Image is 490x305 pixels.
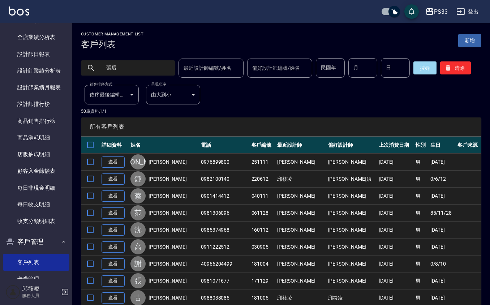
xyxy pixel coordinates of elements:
a: 每日非現金明細 [3,180,69,196]
a: 卡券管理 [3,271,69,287]
th: 電話 [199,137,250,154]
td: 男 [414,154,429,171]
td: [PERSON_NAME] [326,154,377,171]
div: 高 [130,239,146,254]
a: 顧客入金餘額表 [3,163,69,179]
td: 邱筱凌 [275,171,326,188]
button: 搜尋 [413,61,437,74]
td: [PERSON_NAME] [275,205,326,222]
td: [PERSON_NAME] [275,188,326,205]
td: [DATE] [377,222,413,239]
td: 0981306096 [199,205,250,222]
a: 查看 [102,292,125,304]
h5: 邱筱凌 [22,285,59,292]
span: 所有客戶列表 [90,123,473,130]
p: 服務人員 [22,292,59,299]
td: 0981071677 [199,272,250,289]
td: 男 [414,188,429,205]
a: 設計師業績分析表 [3,63,69,79]
td: 0901414412 [199,188,250,205]
th: 客戶來源 [456,137,481,154]
td: [PERSON_NAME] [275,222,326,239]
div: 謝 [130,256,146,271]
td: [PERSON_NAME] [275,154,326,171]
a: 查看 [102,241,125,253]
a: [PERSON_NAME] [149,294,187,301]
a: [PERSON_NAME] [149,192,187,199]
td: 男 [414,171,429,188]
td: [DATE] [377,154,413,171]
a: 收支分類明細表 [3,213,69,229]
label: 顧客排序方式 [90,82,112,87]
td: 220612 [250,171,275,188]
div: [PERSON_NAME] [130,154,146,169]
td: 0/6/12 [429,171,456,188]
td: [PERSON_NAME] [326,255,377,272]
td: [DATE] [377,205,413,222]
th: 客戶編號 [250,137,275,154]
button: PS33 [422,4,451,19]
td: 0911222512 [199,239,250,255]
div: 沈 [130,222,146,237]
p: 50 筆資料, 1 / 1 [81,108,481,115]
td: 男 [414,272,429,289]
td: 040111 [250,188,275,205]
td: 181004 [250,255,275,272]
td: 251111 [250,154,275,171]
th: 姓名 [129,137,199,154]
td: 0/8/10 [429,255,456,272]
label: 呈現順序 [151,82,166,87]
td: [PERSON_NAME]媜 [326,171,377,188]
div: PS33 [434,7,448,16]
a: 查看 [102,173,125,185]
td: 0985374968 [199,222,250,239]
td: [DATE] [377,171,413,188]
th: 生日 [429,137,456,154]
div: 蔡 [130,188,146,203]
th: 最近設計師 [275,137,326,154]
a: 查看 [102,207,125,219]
img: Logo [9,7,29,16]
a: 商品消耗明細 [3,129,69,146]
a: [PERSON_NAME] [149,243,187,250]
a: 查看 [102,190,125,202]
a: 客戶列表 [3,254,69,271]
button: 登出 [454,5,481,18]
td: 40966204499 [199,255,250,272]
button: save [404,4,419,19]
div: 鍾 [130,171,146,186]
div: 由大到小 [146,85,200,104]
td: 0982100140 [199,171,250,188]
td: [DATE] [377,188,413,205]
a: 每日收支明細 [3,196,69,213]
th: 上次消費日期 [377,137,413,154]
td: 85/11/28 [429,205,456,222]
a: [PERSON_NAME] [149,209,187,216]
td: [DATE] [377,239,413,255]
h2: Customer Management List [81,32,143,36]
a: 查看 [102,156,125,168]
td: 061128 [250,205,275,222]
td: [PERSON_NAME] [326,205,377,222]
button: 清除 [440,61,471,74]
td: 男 [414,205,429,222]
td: [DATE] [429,239,456,255]
a: 設計師日報表 [3,46,69,63]
td: 0976899800 [199,154,250,171]
td: [DATE] [429,222,456,239]
a: [PERSON_NAME] [149,226,187,233]
td: [DATE] [429,154,456,171]
a: 新增 [458,34,481,47]
a: 查看 [102,258,125,270]
td: 160112 [250,222,275,239]
a: 設計師排行榜 [3,96,69,112]
input: 搜尋關鍵字 [101,58,169,78]
button: 客戶管理 [3,232,69,251]
a: [PERSON_NAME] [149,260,187,267]
td: 男 [414,255,429,272]
td: 男 [414,239,429,255]
h3: 客戶列表 [81,39,143,50]
td: [DATE] [429,188,456,205]
a: [PERSON_NAME] [149,175,187,182]
a: [PERSON_NAME] [149,277,187,284]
